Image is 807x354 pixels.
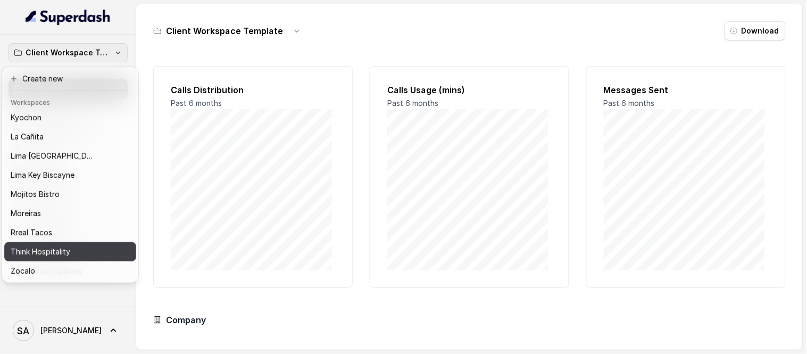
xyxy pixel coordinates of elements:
p: Kyochon [11,111,41,124]
p: Think Hospitality [11,245,70,258]
header: Workspaces [4,93,136,110]
p: Rreal Tacos [11,226,52,239]
div: Client Workspace Template [2,67,138,283]
p: Moreiras [11,207,41,220]
p: Lima [GEOGRAPHIC_DATA] [11,150,96,162]
p: Lima Key Biscayne [11,169,74,182]
p: Mojitos Bistro [11,188,60,201]
button: Create new [4,69,136,88]
p: Client Workspace Template [26,46,111,59]
button: Client Workspace Template [9,43,128,62]
p: La Cañita [11,130,44,143]
p: Zocalo [11,265,35,277]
